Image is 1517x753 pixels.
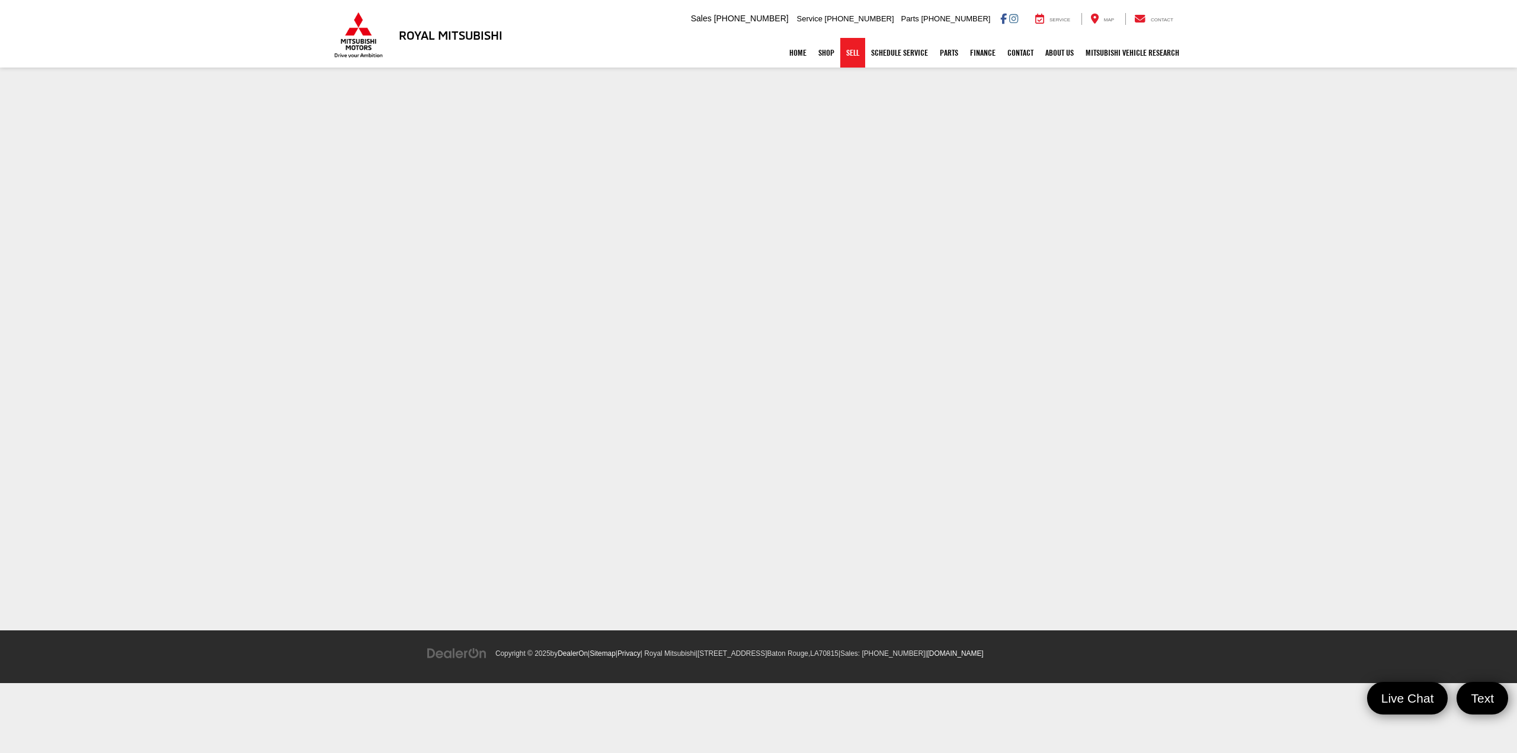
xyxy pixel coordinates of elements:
[1125,13,1182,25] a: Contact
[1104,17,1114,23] span: Map
[927,649,984,658] a: [DOMAIN_NAME]
[588,649,616,658] span: |
[825,14,894,23] span: [PHONE_NUMBER]
[840,38,865,68] a: Sell
[812,38,840,68] a: Shop
[1000,14,1007,23] a: Facebook: Click to visit our Facebook page
[616,649,641,658] span: |
[399,28,503,41] h3: Royal Mitsubishi
[427,648,487,658] a: DealerOn
[865,38,934,68] a: Schedule Service: Opens in a new tab
[1039,38,1080,68] a: About Us
[558,649,588,658] a: DealerOn Home Page
[332,12,385,58] img: Mitsubishi
[840,649,860,658] span: Sales:
[427,647,487,660] img: DealerOn
[691,14,712,23] span: Sales
[767,649,811,658] span: Baton Rouge,
[551,649,588,658] span: by
[819,649,838,658] span: 70815
[495,649,551,658] span: Copyright © 2025
[783,38,812,68] a: Home
[1367,682,1448,714] a: Live Chat
[1375,690,1440,706] span: Live Chat
[697,649,767,658] span: [STREET_ADDRESS]
[934,38,964,68] a: Parts: Opens in a new tab
[714,14,789,23] span: [PHONE_NUMBER]
[1151,17,1173,23] span: Contact
[1001,38,1039,68] a: Contact
[964,38,1001,68] a: Finance
[838,649,926,658] span: |
[1081,13,1123,25] a: Map
[641,649,696,658] span: | Royal Mitsubishi
[1049,17,1070,23] span: Service
[1009,14,1018,23] a: Instagram: Click to visit our Instagram page
[1026,13,1079,25] a: Service
[1465,690,1500,706] span: Text
[901,14,918,23] span: Parts
[810,649,819,658] span: LA
[921,14,990,23] span: [PHONE_NUMBER]
[617,649,641,658] a: Privacy
[590,649,616,658] a: Sitemap
[1080,38,1185,68] a: Mitsubishi Vehicle Research
[925,649,983,658] span: |
[797,14,822,23] span: Service
[696,649,838,658] span: |
[1457,682,1508,714] a: Text
[421,69,1096,602] iframe: Get Approved
[862,649,925,658] span: [PHONE_NUMBER]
